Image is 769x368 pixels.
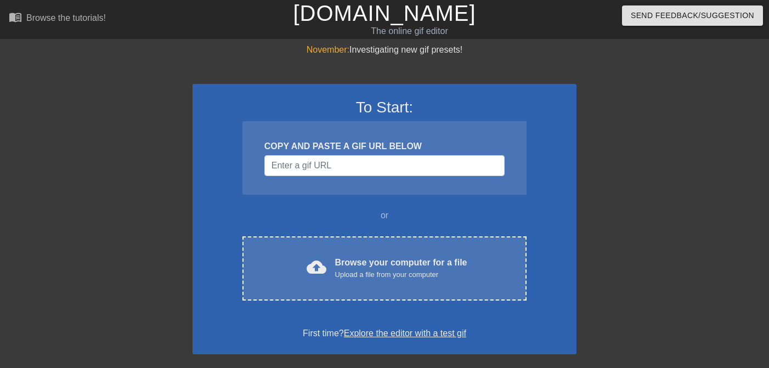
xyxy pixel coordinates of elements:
div: Browse the tutorials! [26,13,106,22]
a: Explore the editor with a test gif [344,329,466,338]
div: COPY AND PASTE A GIF URL BELOW [264,140,505,153]
div: Browse your computer for a file [335,256,467,280]
span: November: [307,45,349,54]
h3: To Start: [207,98,562,117]
button: Send Feedback/Suggestion [622,5,763,26]
div: Upload a file from your computer [335,269,467,280]
div: First time? [207,327,562,340]
span: cloud_upload [307,257,326,277]
span: menu_book [9,10,22,24]
div: The online gif editor [262,25,557,38]
a: [DOMAIN_NAME] [293,1,476,25]
input: Username [264,155,505,176]
a: Browse the tutorials! [9,10,106,27]
div: or [221,209,548,222]
span: Send Feedback/Suggestion [631,9,754,22]
div: Investigating new gif presets! [193,43,576,56]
